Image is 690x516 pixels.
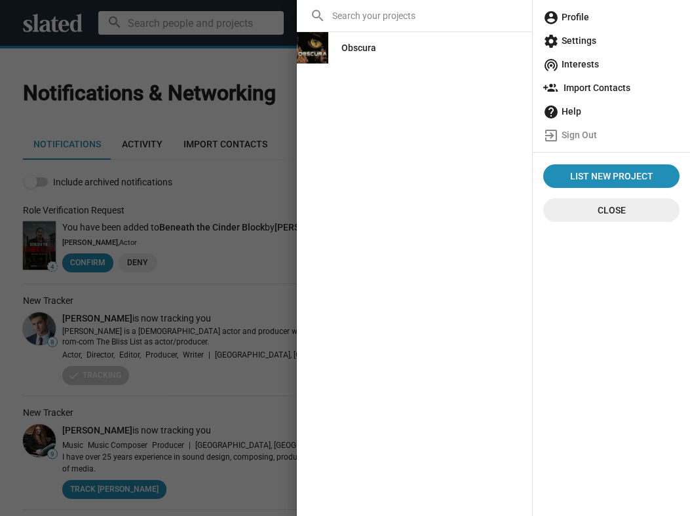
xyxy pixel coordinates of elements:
a: Import Contacts [538,76,685,100]
span: Close [554,198,669,222]
a: Obscura [331,36,387,60]
button: Close [543,198,680,222]
mat-icon: settings [543,33,559,49]
span: Help [543,100,680,123]
a: List New Project [543,164,680,188]
mat-icon: exit_to_app [543,128,559,143]
a: Profile [538,5,685,29]
a: Interests [538,52,685,76]
span: Sign Out [543,123,680,147]
span: Profile [543,5,680,29]
span: List New Project [548,164,674,188]
mat-icon: search [310,8,326,24]
div: Obscura [341,36,376,60]
img: Obscura [297,32,328,64]
a: Settings [538,29,685,52]
a: Help [538,100,685,123]
mat-icon: help [543,104,559,120]
span: Settings [543,29,680,52]
mat-icon: account_circle [543,10,559,26]
a: Sign Out [538,123,685,147]
mat-icon: wifi_tethering [543,57,559,73]
span: Interests [543,52,680,76]
span: Import Contacts [543,76,680,100]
